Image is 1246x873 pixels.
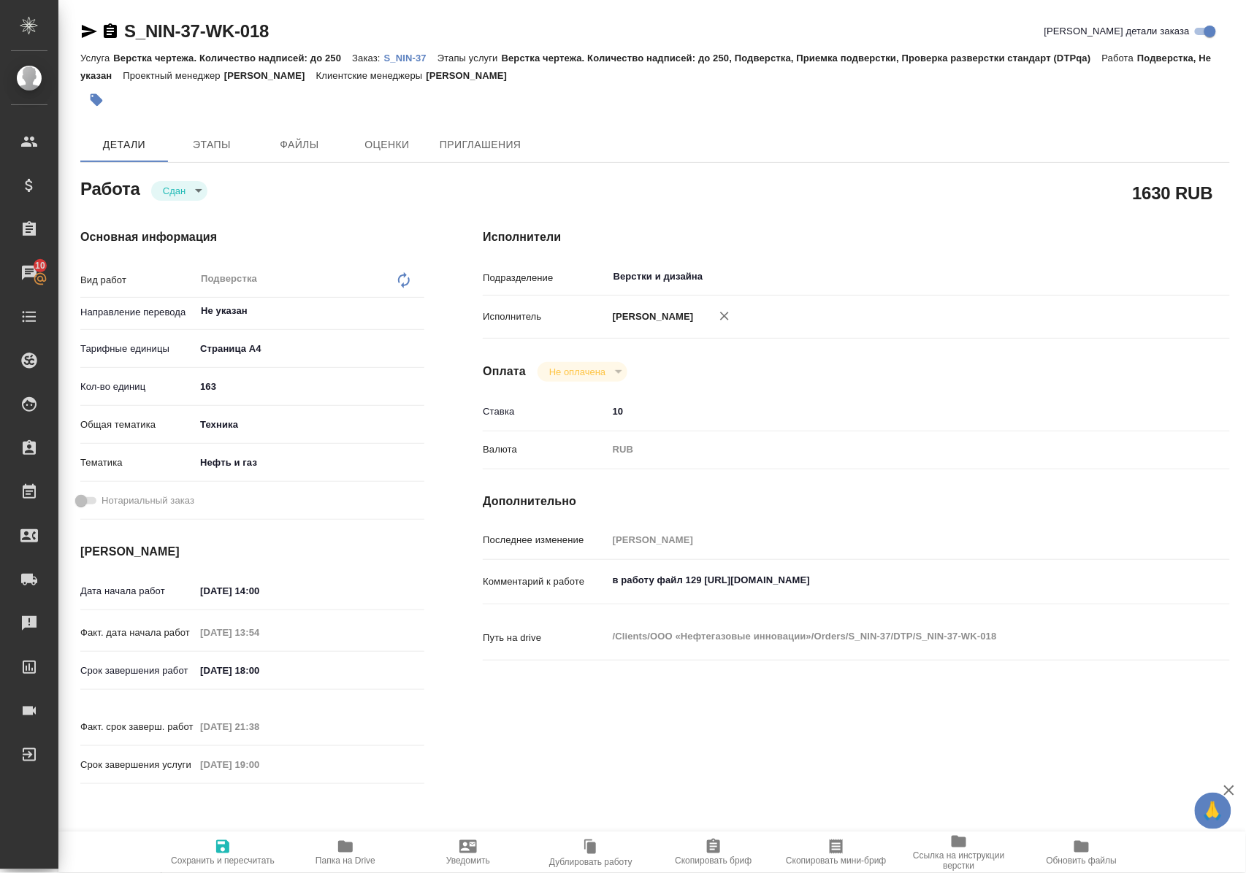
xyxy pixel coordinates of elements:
h2: 1630 RUB [1133,180,1213,205]
input: ✎ Введи что-нибудь [608,401,1168,422]
h4: Оплата [483,363,526,380]
p: Путь на drive [483,631,607,645]
p: Срок завершения работ [80,664,195,678]
button: Скопировать бриф [652,832,775,873]
p: Клиентские менеджеры [316,70,427,81]
p: Кол-во единиц [80,380,195,394]
p: Тематика [80,455,195,470]
p: [PERSON_NAME] [608,309,694,324]
p: S_NIN-37 [384,53,437,64]
p: Дата начала работ [80,584,195,599]
h4: Дополнительно [483,493,1230,510]
span: Оценки [352,136,422,154]
span: Скопировать мини-бриф [786,855,886,866]
span: Уведомить [446,855,490,866]
input: Пустое поле [195,716,323,737]
span: Файлы [264,136,335,154]
p: Тарифные единицы [80,342,195,356]
p: Подразделение [483,271,607,285]
p: [PERSON_NAME] [224,70,316,81]
a: S_NIN-37-WK-018 [124,21,269,41]
button: Скопировать мини-бриф [775,832,898,873]
div: Нефть и газ [195,450,424,475]
input: Пустое поле [195,754,323,775]
button: Не оплачена [545,366,610,378]
button: Скопировать ссылку [102,23,119,40]
p: Общая тематика [80,418,195,432]
span: Ссылка на инструкции верстки [906,850,1012,871]
div: RUB [608,437,1168,462]
button: Ссылка на инструкции верстки [898,832,1020,873]
button: Скопировать ссылку для ЯМессенджера [80,23,98,40]
button: Добавить тэг [80,84,112,116]
div: Сдан [538,362,627,382]
button: Open [416,309,419,312]
div: Сдан [151,181,207,201]
input: ✎ Введи что-нибудь [195,660,323,681]
input: Пустое поле [195,622,323,643]
p: Верстка чертежа. Количество надписей: до 250, Подверстка, Приемка подверстки, Проверка разверстки... [502,53,1102,64]
span: Дублировать работу [549,857,632,867]
button: Папка на Drive [284,832,407,873]
p: Валюта [483,442,607,457]
p: Комментарий к работе [483,574,607,589]
span: [PERSON_NAME] детали заказа [1044,24,1190,39]
input: ✎ Введи что-нибудь [195,580,323,601]
span: Нотариальный заказ [102,493,194,508]
p: Вид работ [80,273,195,288]
div: Страница А4 [195,336,424,361]
h2: Работа [80,174,140,201]
button: 🙏 [1195,793,1231,829]
span: 10 [26,258,54,273]
h4: Основная информация [80,228,424,246]
p: Направление перевода [80,305,195,320]
span: Детали [89,136,159,154]
button: Уведомить [407,832,530,873]
span: Обновить файлы [1047,855,1117,866]
p: Верстка чертежа. Количество надписей: до 250 [113,53,352,64]
h4: [PERSON_NAME] [80,543,424,561]
p: Услуга [80,53,113,64]
button: Сохранить и пересчитать [161,832,284,873]
a: S_NIN-37 [384,51,437,64]
p: Исполнитель [483,309,607,324]
p: Работа [1102,53,1138,64]
p: Заказ: [352,53,383,64]
button: Обновить файлы [1020,832,1143,873]
button: Сдан [158,185,190,197]
p: Ставка [483,404,607,419]
div: Техника [195,412,424,437]
span: 🙏 [1201,796,1226,826]
h4: Исполнители [483,228,1230,246]
p: [PERSON_NAME] [426,70,518,81]
span: Приглашения [440,136,521,154]
input: Пустое поле [608,529,1168,550]
span: Сохранить и пересчитать [171,855,275,866]
p: Последнее изменение [483,533,607,547]
textarea: в работу файл 129 [URL][DOMAIN_NAME] [608,568,1168,593]
p: Факт. срок заверш. работ [80,720,195,734]
textarea: /Clients/ООО «Нефтегазовые инновации»/Orders/S_NIN-37/DTP/S_NIN-37-WK-018 [608,624,1168,649]
span: Папка на Drive [316,855,375,866]
input: ✎ Введи что-нибудь [195,376,424,397]
p: Факт. дата начала работ [80,626,195,640]
span: Скопировать бриф [675,855,752,866]
button: Дублировать работу [530,832,652,873]
a: 10 [4,255,55,291]
p: Проектный менеджер [123,70,223,81]
h2: Заказ [80,828,128,852]
p: Этапы услуги [437,53,502,64]
button: Open [1160,275,1163,278]
span: Этапы [177,136,247,154]
p: Срок завершения услуги [80,758,195,772]
button: Удалить исполнителя [708,300,741,332]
